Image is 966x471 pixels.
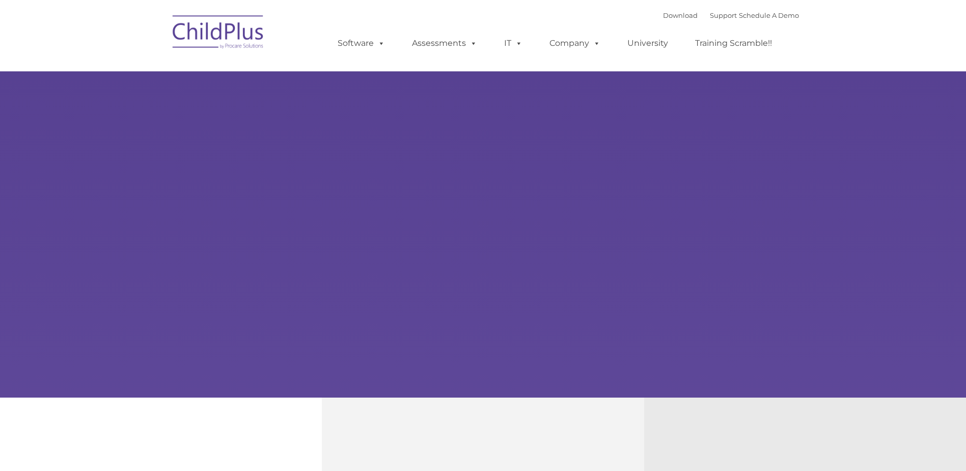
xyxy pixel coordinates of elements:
a: IT [494,33,533,54]
a: University [617,33,678,54]
img: ChildPlus by Procare Solutions [168,8,269,59]
a: Training Scramble!! [685,33,782,54]
a: Company [539,33,611,54]
a: Download [663,11,698,19]
a: Assessments [402,33,487,54]
a: Schedule A Demo [739,11,799,19]
font: | [663,11,799,19]
a: Software [327,33,395,54]
a: Support [710,11,737,19]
